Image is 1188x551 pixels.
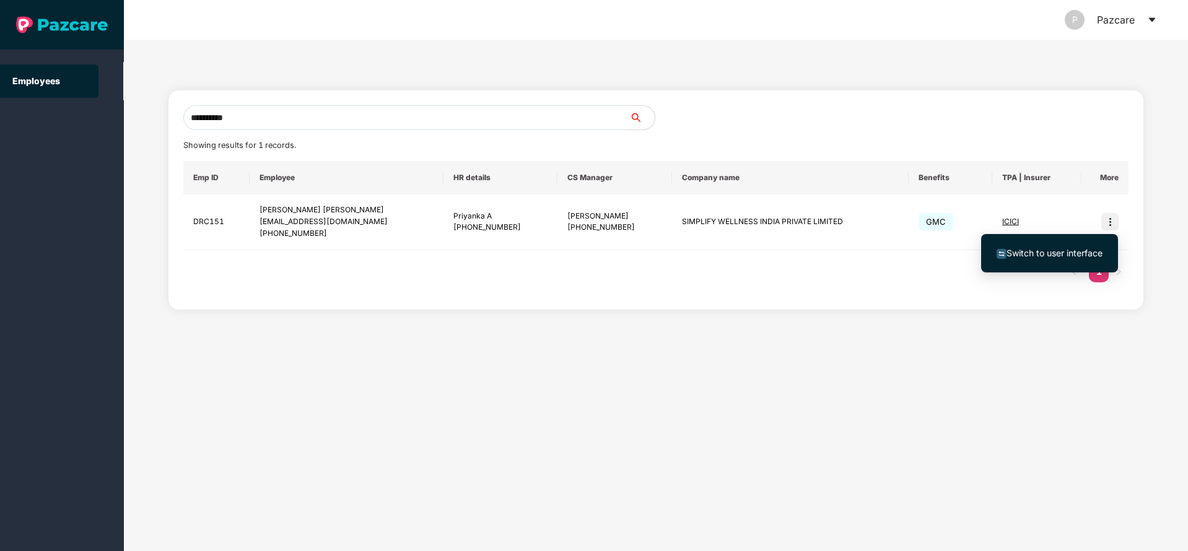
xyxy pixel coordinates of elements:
[12,76,60,86] a: Employees
[567,222,662,233] div: [PHONE_NUMBER]
[453,210,548,222] div: Priyanka A
[557,161,672,194] th: CS Manager
[997,249,1007,259] img: svg+xml;base64,PHN2ZyB4bWxucz0iaHR0cDovL3d3dy53My5vcmcvMjAwMC9zdmciIHdpZHRoPSIxNiIgaGVpZ2h0PSIxNi...
[1002,217,1019,226] span: ICICI
[1147,15,1157,25] span: caret-down
[672,194,909,250] td: SIMPLIFY WELLNESS INDIA PRIVATE LIMITED
[260,228,434,240] div: [PHONE_NUMBER]
[260,216,434,228] div: [EMAIL_ADDRESS][DOMAIN_NAME]
[919,213,953,230] span: GMC
[909,161,992,194] th: Benefits
[672,161,909,194] th: Company name
[1007,248,1103,258] span: Switch to user interface
[1109,262,1129,282] li: Next Page
[629,113,655,123] span: search
[183,141,296,150] span: Showing results for 1 records.
[1072,10,1078,30] span: P
[260,204,434,216] div: [PERSON_NAME] [PERSON_NAME]
[992,161,1081,194] th: TPA | Insurer
[183,161,250,194] th: Emp ID
[453,222,548,233] div: [PHONE_NUMBER]
[1115,268,1122,275] span: right
[629,105,655,130] button: search
[1101,213,1119,230] img: icon
[250,161,443,194] th: Employee
[567,210,662,222] div: [PERSON_NAME]
[183,194,250,250] td: DRC151
[443,161,558,194] th: HR details
[1081,161,1129,194] th: More
[1109,262,1129,282] button: right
